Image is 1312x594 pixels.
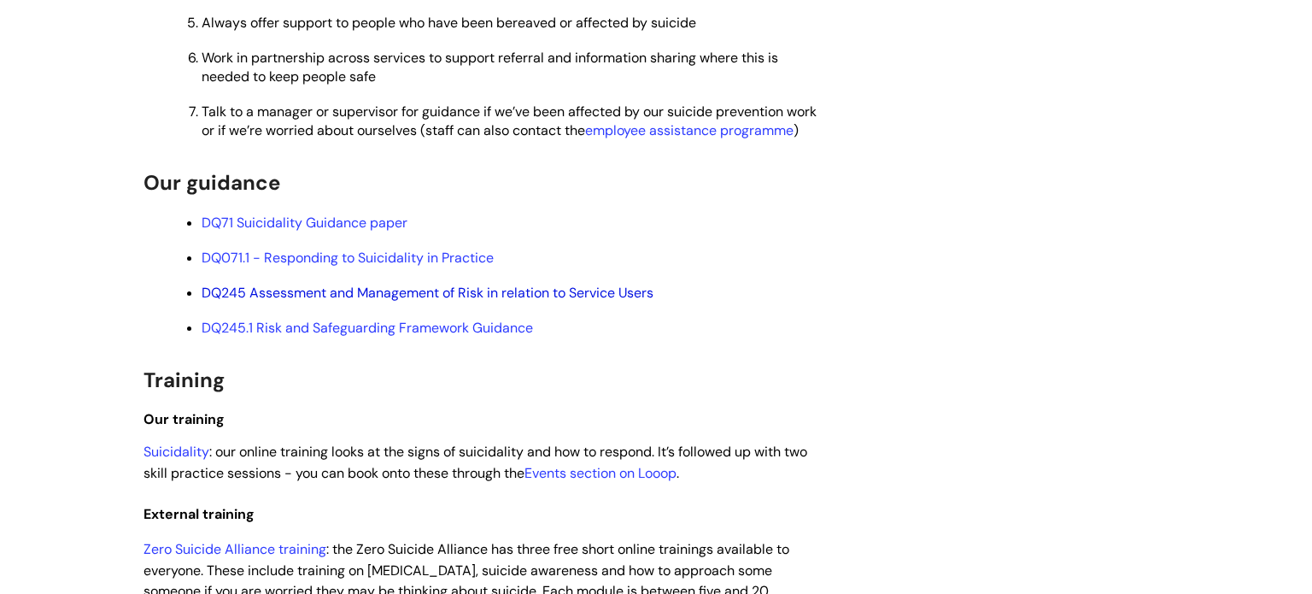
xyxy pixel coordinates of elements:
span: Our training [143,410,225,428]
a: DQ245.1 Risk and Safeguarding Framework Guidance [202,319,533,337]
a: DQ71 Suicidality Guidance paper [202,214,407,232]
a: DQ071.1 - Responding to Suicidality in Practice [202,249,494,267]
span: Training [143,367,225,393]
span: Always offer support to people who have been bereaved or affected by suicide [202,14,696,32]
span: Our guidance [143,169,280,196]
a: Zero Suicide Alliance training [143,540,326,558]
span: Work in partnership across services to support referral and information sharing where this is nee... [202,49,778,85]
span: External training [143,505,255,523]
a: Suicidality [143,443,209,461]
span: Talk to a manager or supervisor for guidance if we’ve been affected by our suicide prevention wor... [202,103,817,139]
span: : our online training looks at the signs of suicidality and how to respond. It’s followed up with... [143,443,807,482]
a: employee assistance programme [585,121,794,139]
a: DQ245 Assessment and Management of Risk in relation to Service Users [202,284,653,302]
a: Events section on Looop [524,464,676,482]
